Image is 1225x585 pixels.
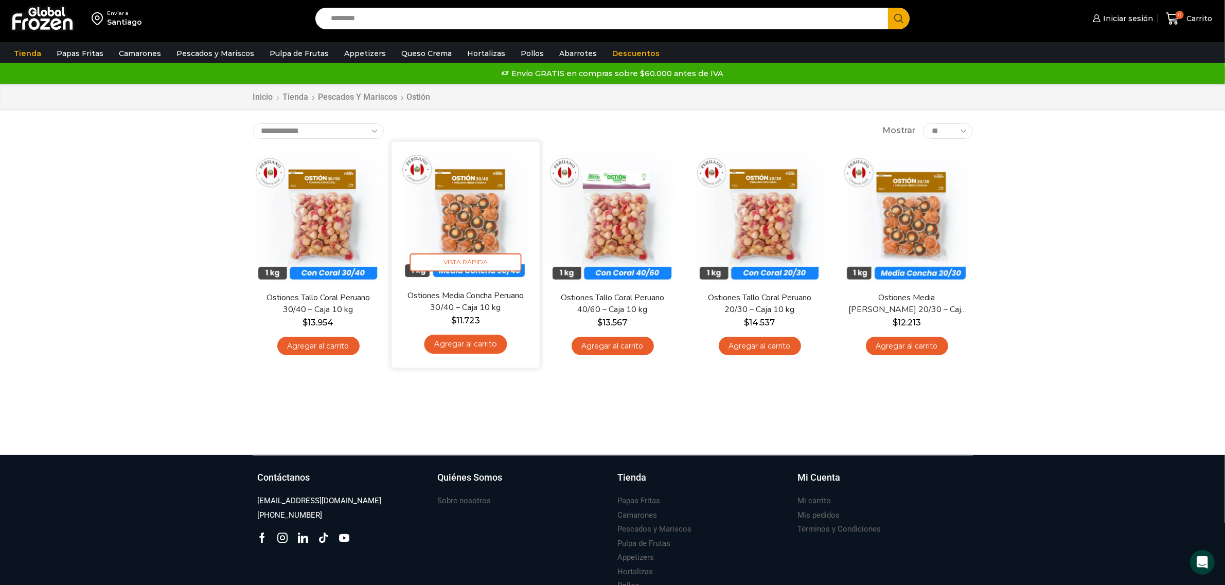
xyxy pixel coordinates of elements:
button: Search button [888,8,910,29]
nav: Breadcrumb [253,92,431,103]
h3: Appetizers [618,552,654,563]
a: Agregar al carrito: “Ostiones Media Concha Peruano 30/40 - Caja 10 kg” [424,335,507,354]
a: Hortalizas [618,565,653,579]
h3: [EMAIL_ADDRESS][DOMAIN_NAME] [258,496,382,506]
a: Agregar al carrito: “Ostiones Tallo Coral Peruano 30/40 - Caja 10 kg” [277,337,360,356]
div: Santiago [107,17,142,27]
h3: Mis pedidos [798,510,840,521]
a: Tienda [618,471,788,495]
span: Iniciar sesión [1100,13,1153,24]
a: Queso Crema [396,44,457,63]
a: Tienda [282,92,309,103]
a: Pescados y Mariscos [618,522,692,536]
a: [PHONE_NUMBER] [258,508,323,522]
a: Agregar al carrito: “Ostiones Tallo Coral Peruano 20/30 - Caja 10 kg” [719,337,801,356]
span: 0 [1176,11,1184,19]
a: Papas Fritas [51,44,109,63]
a: Mis pedidos [798,508,840,522]
bdi: 13.954 [303,318,334,327]
h3: Contáctanos [258,471,310,484]
a: Appetizers [339,44,391,63]
a: Camarones [618,508,658,522]
div: Open Intercom Messenger [1190,550,1215,575]
h3: Sobre nosotros [438,496,491,506]
a: Papas Fritas [618,494,661,508]
a: Ostiones Tallo Coral Peruano 30/40 – Caja 10 kg [259,292,377,316]
div: Enviar a [107,10,142,17]
h3: Papas Fritas [618,496,661,506]
a: Quiénes Somos [438,471,608,495]
span: Mostrar [882,125,915,137]
h3: Pulpa de Frutas [618,538,671,549]
a: Ostiones Tallo Coral Peruano 40/60 – Caja 10 kg [553,292,671,316]
select: Pedido de la tienda [253,123,384,139]
a: Sobre nosotros [438,494,491,508]
h3: Términos y Condiciones [798,524,881,535]
h3: Tienda [618,471,647,484]
a: Agregar al carrito: “Ostiones Tallo Coral Peruano 40/60 - Caja 10 kg” [572,337,654,356]
a: Pescados y Mariscos [318,92,398,103]
a: Descuentos [607,44,665,63]
a: Camarones [114,44,166,63]
a: Abarrotes [554,44,602,63]
a: Appetizers [618,551,654,564]
a: Mi Cuenta [798,471,968,495]
h3: Hortalizas [618,566,653,577]
a: Pulpa de Frutas [618,537,671,551]
span: $ [451,315,456,325]
a: Contáctanos [258,471,428,495]
a: Ostiones Media Concha Peruano 30/40 – Caja 10 kg [405,289,525,314]
bdi: 11.723 [451,315,480,325]
a: Hortalizas [462,44,510,63]
a: Pulpa de Frutas [264,44,334,63]
a: Tienda [9,44,46,63]
a: Pollos [516,44,549,63]
span: Carrito [1184,13,1212,24]
h3: [PHONE_NUMBER] [258,510,323,521]
a: [EMAIL_ADDRESS][DOMAIN_NAME] [258,494,382,508]
span: $ [303,318,308,327]
h1: Ostión [407,92,431,102]
bdi: 13.567 [598,318,628,327]
h3: Mi carrito [798,496,831,506]
h3: Mi Cuenta [798,471,841,484]
a: Iniciar sesión [1090,8,1153,29]
span: $ [598,318,603,327]
img: address-field-icon.svg [92,10,107,27]
a: Términos y Condiciones [798,522,881,536]
h3: Quiénes Somos [438,471,503,484]
bdi: 12.213 [893,318,921,327]
a: Mi carrito [798,494,831,508]
a: Pescados y Mariscos [171,44,259,63]
a: Ostiones Tallo Coral Peruano 20/30 – Caja 10 kg [700,292,819,316]
span: $ [893,318,898,327]
h3: Camarones [618,510,658,521]
span: Vista Rápida [410,253,521,271]
a: Inicio [253,92,274,103]
a: 0 Carrito [1163,7,1215,31]
h3: Pescados y Mariscos [618,524,692,535]
a: Ostiones Media [PERSON_NAME] 20/30 – Caja 10 kg [847,292,966,316]
span: $ [744,318,750,327]
bdi: 14.537 [744,318,775,327]
a: Agregar al carrito: “Ostiones Media Concha Peruano 20/30 - Caja 10 kg” [866,337,948,356]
